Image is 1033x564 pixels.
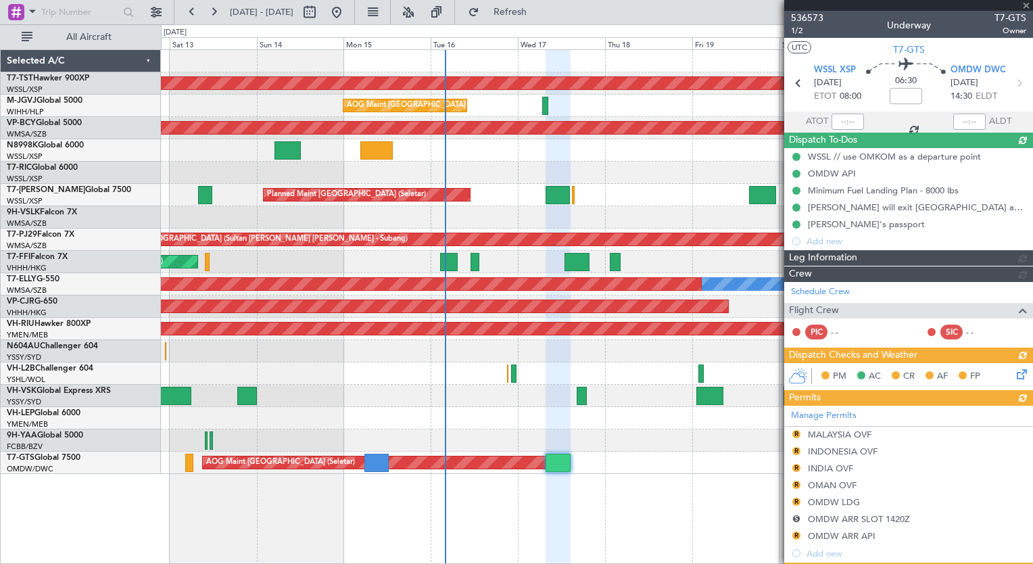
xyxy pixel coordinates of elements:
span: ALDT [989,115,1011,128]
span: OMDW DWC [951,64,1006,77]
a: VHHH/HKG [7,308,47,318]
a: T7-FFIFalcon 7X [7,253,68,261]
a: VH-VSKGlobal Express XRS [7,387,111,395]
a: N8998KGlobal 6000 [7,141,84,149]
a: VP-BCYGlobal 5000 [7,119,82,127]
span: [DATE] [814,76,842,90]
span: VH-VSK [7,387,37,395]
div: Sat 20 [779,37,867,49]
a: T7-TSTHawker 900XP [7,74,89,83]
a: VH-RIUHawker 800XP [7,320,91,328]
div: Thu 18 [605,37,692,49]
span: T7-TST [7,74,33,83]
span: N604AU [7,342,40,350]
span: 06:30 [895,74,917,88]
span: WSSL XSP [814,64,856,77]
span: T7-GTS [7,454,34,462]
div: Fri 19 [692,37,779,49]
span: ELDT [976,90,997,103]
span: N8998K [7,141,38,149]
a: M-JGVJGlobal 5000 [7,97,82,105]
span: T7-GTS [893,43,925,57]
span: Refresh [482,7,539,17]
div: Sun 14 [257,37,344,49]
a: YSSY/SYD [7,352,41,362]
a: WMSA/SZB [7,285,47,296]
a: VHHH/HKG [7,263,47,273]
a: WSSL/XSP [7,196,43,206]
span: VP-BCY [7,119,36,127]
span: 536573 [791,11,823,25]
a: YSHL/WOL [7,375,45,385]
div: Planned Maint [GEOGRAPHIC_DATA] (Sultan [PERSON_NAME] [PERSON_NAME] - Subang) [93,229,408,250]
a: YMEN/MEB [7,330,48,340]
span: T7-RIC [7,164,32,172]
a: T7-PJ29Falcon 7X [7,231,74,239]
a: WSSL/XSP [7,174,43,184]
span: All Aircraft [35,32,143,42]
button: All Aircraft [15,26,147,48]
span: 14:30 [951,90,972,103]
span: T7-FFI [7,253,30,261]
a: WMSA/SZB [7,241,47,251]
a: T7-GTSGlobal 7500 [7,454,80,462]
div: Wed 17 [518,37,605,49]
span: 08:00 [840,90,861,103]
span: T7-[PERSON_NAME] [7,186,85,194]
span: T7-ELLY [7,275,37,283]
a: WSSL/XSP [7,151,43,162]
a: VH-L2BChallenger 604 [7,365,93,373]
a: FCBB/BZV [7,442,43,452]
div: Tue 16 [431,37,518,49]
a: WSSL/XSP [7,85,43,95]
span: VH-LEP [7,409,34,417]
a: OMDW/DWC [7,464,53,474]
span: [DATE] - [DATE] [230,6,293,18]
span: T7-PJ29 [7,231,37,239]
span: T7-GTS [994,11,1026,25]
div: Planned Maint [GEOGRAPHIC_DATA] (Seletar) [267,185,426,205]
a: YMEN/MEB [7,419,48,429]
a: 9H-VSLKFalcon 7X [7,208,77,216]
a: YSSY/SYD [7,397,41,407]
span: Owner [994,25,1026,37]
div: Mon 15 [343,37,431,49]
a: 9H-YAAGlobal 5000 [7,431,83,440]
div: Sat 13 [170,37,257,49]
span: 1/2 [791,25,823,37]
span: 9H-VSLK [7,208,40,216]
span: 9H-YAA [7,431,37,440]
span: [DATE] [951,76,978,90]
a: VH-LEPGlobal 6000 [7,409,80,417]
div: [DATE] [164,27,187,39]
a: WMSA/SZB [7,218,47,229]
span: ETOT [814,90,836,103]
span: ATOT [806,115,828,128]
a: VP-CJRG-650 [7,298,57,306]
span: M-JGVJ [7,97,37,105]
input: Trip Number [41,2,119,22]
div: AOG Maint [GEOGRAPHIC_DATA] (Seletar) [206,452,355,473]
a: N604AUChallenger 604 [7,342,98,350]
span: VP-CJR [7,298,34,306]
button: UTC [788,41,811,53]
button: Refresh [462,1,543,23]
a: T7-RICGlobal 6000 [7,164,78,172]
a: T7-ELLYG-550 [7,275,59,283]
span: VH-RIU [7,320,34,328]
a: WIHH/HLP [7,107,44,117]
a: WMSA/SZB [7,129,47,139]
div: AOG Maint [GEOGRAPHIC_DATA] (Halim Intl) [347,95,505,116]
span: VH-L2B [7,365,35,373]
div: Underway [887,18,931,32]
a: T7-[PERSON_NAME]Global 7500 [7,186,131,194]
